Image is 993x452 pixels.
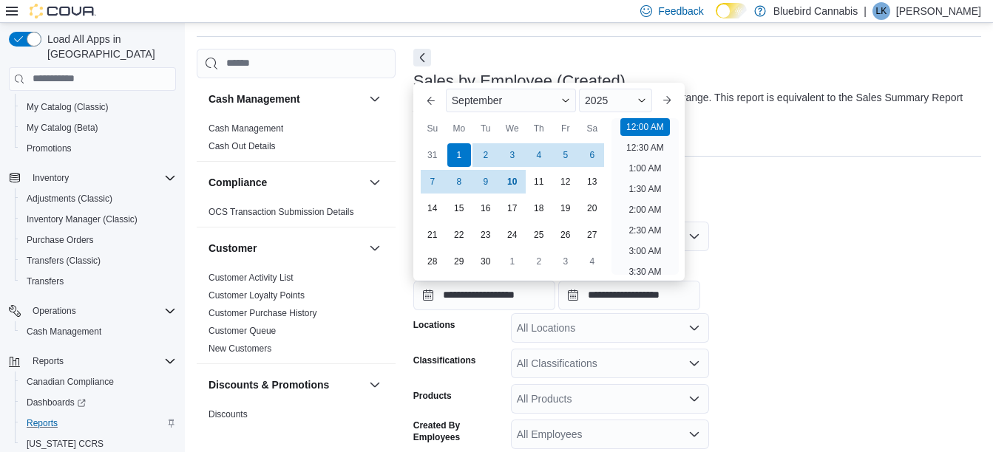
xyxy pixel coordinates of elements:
span: Cash Management [21,323,176,340]
span: Inventory [33,172,69,184]
span: Dashboards [27,397,86,408]
div: Luma Khoury [872,2,890,20]
button: Purchase Orders [15,230,182,250]
div: day-2 [474,143,498,167]
span: Customer Activity List [209,272,294,284]
span: Inventory [27,169,176,187]
span: Reports [21,414,176,432]
span: September [452,95,502,106]
div: Compliance [197,203,396,227]
button: Open list of options [688,322,700,334]
li: 12:00 AM [620,118,670,136]
div: day-1 [447,143,471,167]
div: day-31 [421,143,444,167]
a: Cash Management [209,123,283,134]
span: Transfers (Classic) [21,252,176,270]
div: day-9 [474,170,498,194]
input: Dark Mode [716,3,747,18]
a: My Catalog (Beta) [21,119,104,137]
span: Discounts [209,408,248,420]
h3: Customer [209,241,257,256]
div: day-30 [474,250,498,273]
a: Reports [21,414,64,432]
label: Created By Employees [413,420,505,443]
a: Transfers [21,273,70,290]
div: day-10 [501,170,524,194]
button: Customer [366,239,384,257]
span: Load All Apps in [GEOGRAPHIC_DATA] [41,32,176,61]
a: Customer Activity List [209,273,294,283]
a: Discounts [209,409,248,420]
button: Customer [209,241,363,256]
button: Transfers (Classic) [15,250,182,271]
div: day-4 [580,250,604,273]
button: Operations [27,302,82,320]
div: Su [421,117,444,140]
li: 2:30 AM [623,222,667,239]
h3: Compliance [209,175,267,190]
button: Next [413,49,431,66]
div: Button. Open the year selector. 2025 is currently selected. [579,89,652,112]
div: day-16 [474,196,498,220]
div: View sales totals by created employee for a specified date range. This report is equivalent to th... [413,90,974,121]
div: day-4 [527,143,551,167]
button: Reports [3,351,182,371]
div: day-5 [554,143,577,167]
a: Promotions [21,140,78,157]
span: Adjustments (Classic) [27,193,112,205]
li: 2:00 AM [623,201,667,219]
span: Inventory Manager (Classic) [21,210,176,228]
a: Cash Out Details [209,141,276,151]
button: Inventory [3,168,182,188]
a: Dashboards [21,394,92,411]
div: day-7 [421,170,444,194]
a: Adjustments (Classic) [21,190,118,208]
span: My Catalog (Classic) [21,98,176,116]
div: We [501,117,524,140]
button: Next month [655,89,679,112]
input: Press the down key to enter a popover containing a calendar. Press the escape key to close the po... [413,281,555,310]
div: day-24 [501,223,524,247]
div: Th [527,117,551,140]
div: day-29 [447,250,471,273]
button: Discounts & Promotions [209,377,363,392]
button: Operations [3,301,182,321]
span: Purchase Orders [27,234,94,246]
span: Operations [33,305,76,317]
div: day-1 [501,250,524,273]
li: 3:30 AM [623,263,667,281]
span: Promotions [27,143,72,154]
div: day-14 [421,196,444,220]
div: day-20 [580,196,604,220]
li: 1:30 AM [623,180,667,198]
span: Adjustments (Classic) [21,190,176,208]
span: Feedback [658,4,703,18]
p: [PERSON_NAME] [896,2,981,20]
span: Canadian Compliance [21,373,176,391]
button: Cash Management [366,90,384,108]
span: Transfers (Classic) [27,255,101,267]
span: Reports [33,355,64,367]
div: day-11 [527,170,551,194]
div: day-12 [554,170,577,194]
div: day-26 [554,223,577,247]
span: Cash Management [209,123,283,134]
button: Adjustments (Classic) [15,188,182,209]
a: Canadian Compliance [21,373,120,391]
span: 2025 [585,95,608,106]
div: day-15 [447,196,471,220]
button: Reports [15,413,182,434]
a: Customer Queue [209,326,276,336]
a: New Customers [209,343,271,354]
span: Customer Purchase History [209,307,317,319]
span: Cash Management [27,326,101,338]
div: day-19 [554,196,577,220]
button: Open list of options [688,357,700,369]
div: day-28 [421,250,444,273]
a: Customer Loyalty Points [209,290,305,301]
span: My Catalog (Classic) [27,101,109,113]
span: Operations [27,302,176,320]
button: Cash Management [15,321,182,342]
div: day-8 [447,170,471,194]
div: day-6 [580,143,604,167]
